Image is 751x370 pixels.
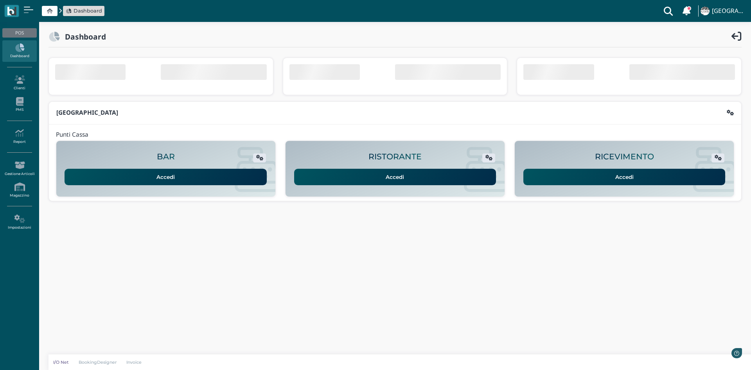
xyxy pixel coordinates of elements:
[74,7,102,14] span: Dashboard
[2,179,36,201] a: Magazzino
[157,152,175,161] h2: BAR
[56,108,118,117] b: [GEOGRAPHIC_DATA]
[60,32,106,41] h2: Dashboard
[699,2,746,20] a: ... [GEOGRAPHIC_DATA]
[2,126,36,147] a: Report
[695,346,744,363] iframe: Help widget launcher
[595,152,654,161] h2: RICEVIMENTO
[523,169,726,185] a: Accedi
[294,169,496,185] a: Accedi
[712,8,746,14] h4: [GEOGRAPHIC_DATA]
[2,94,36,116] a: PMS
[66,7,102,14] a: Dashboard
[2,72,36,94] a: Clienti
[2,28,36,38] div: POS
[65,169,267,185] a: Accedi
[2,158,36,179] a: Gestione Articoli
[2,40,36,62] a: Dashboard
[56,132,88,138] h4: Punti Cassa
[7,7,16,16] img: logo
[2,211,36,233] a: Impostazioni
[701,7,709,15] img: ...
[368,152,422,161] h2: RISTORANTE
